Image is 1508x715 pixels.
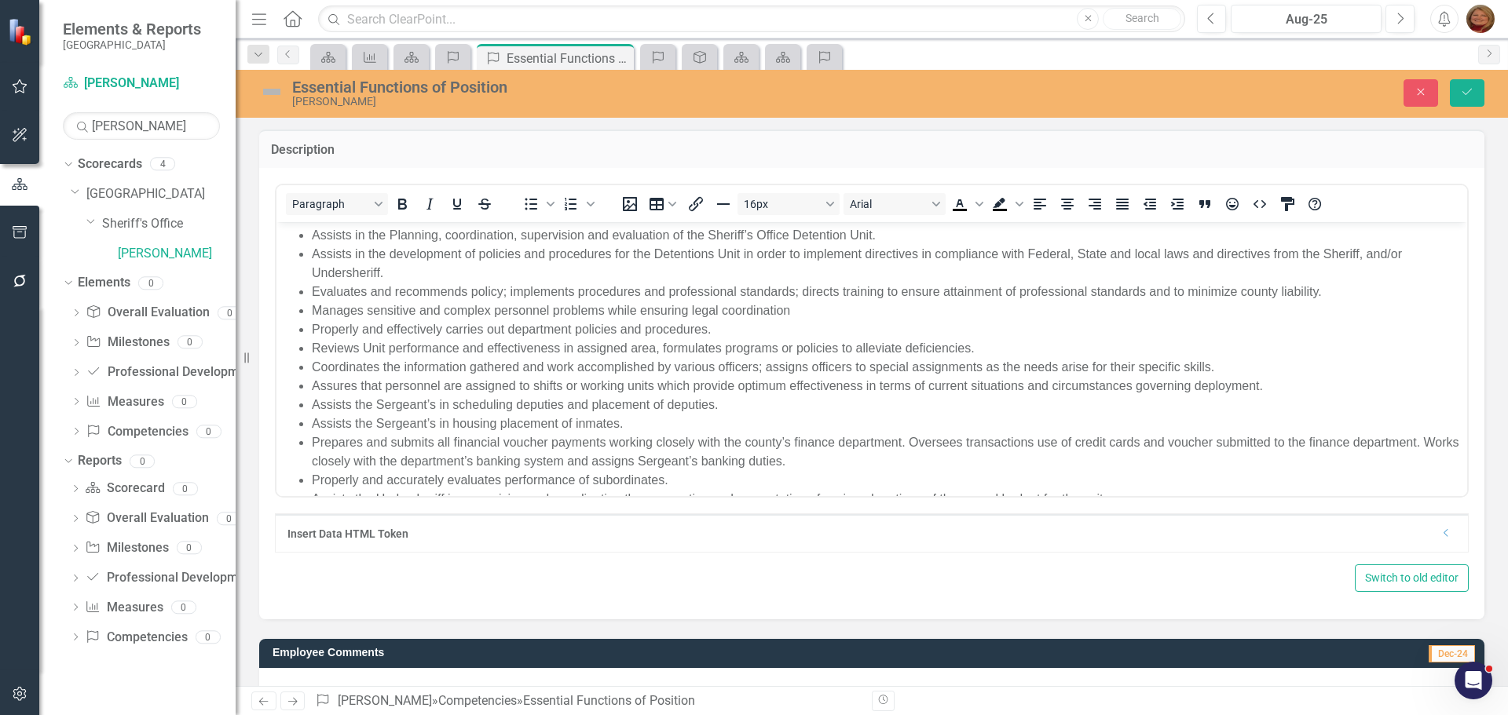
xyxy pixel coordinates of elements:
a: Milestones [86,334,169,352]
div: 0 [130,454,155,468]
img: ClearPoint Strategy [8,18,35,46]
a: [PERSON_NAME] [63,75,220,93]
button: Font size 16px [738,193,840,215]
iframe: Intercom live chat [1455,662,1492,699]
input: Search Below... [63,112,220,140]
a: Milestones [85,539,168,557]
button: Block Paragraph [286,193,388,215]
h3: Description [271,143,1473,157]
button: Insert image [617,193,643,215]
span: Elements & Reports [63,20,201,38]
button: Strikethrough [471,193,498,215]
button: Blockquote [1191,193,1218,215]
button: HTML Editor [1246,193,1273,215]
a: Scorecards [78,155,142,173]
a: Professional Development [86,363,256,381]
button: Horizontal line [710,193,737,215]
div: » » [315,692,860,710]
img: Not Defined [259,79,284,104]
button: Aug-25 [1231,5,1382,33]
button: Table [644,193,682,215]
div: 0 [218,306,243,319]
h3: Employee Comments [273,647,1115,658]
button: Italic [416,193,443,215]
div: Insert Data HTML Token [287,526,1433,542]
button: Bold [389,193,415,215]
div: 0 [173,482,198,495]
a: Overall Evaluation [86,304,209,322]
button: Emojis [1219,193,1246,215]
div: 0 [196,425,221,438]
div: 0 [196,630,221,644]
div: Essential Functions of Position [523,693,695,708]
div: Aug-25 [1236,10,1376,29]
div: Essential Functions of Position [507,49,630,68]
button: Search [1103,8,1181,30]
input: Search ClearPoint... [318,5,1185,33]
div: 0 [138,276,163,290]
div: 0 [177,542,202,555]
div: Bullet list [518,193,557,215]
button: Align right [1082,193,1108,215]
a: Professional Development [85,569,255,587]
a: Reports [78,452,122,470]
div: 0 [172,395,197,408]
div: Background color Black [986,193,1026,215]
a: Competencies [86,423,188,441]
div: Numbered list [558,193,597,215]
a: Competencies [85,629,187,647]
div: 0 [178,336,203,349]
span: Search [1126,12,1159,24]
a: Measures [85,599,163,617]
span: Dec-24 [1429,645,1475,662]
button: Help [1301,193,1328,215]
a: [PERSON_NAME] [118,245,236,263]
a: Sheriff's Office [102,215,236,233]
img: Katherine Haase [1466,5,1495,33]
div: 4 [150,158,175,171]
button: Align center [1054,193,1081,215]
button: Increase indent [1164,193,1191,215]
button: Font Arial [844,193,946,215]
a: Competencies [438,693,517,708]
a: Overall Evaluation [85,509,208,527]
span: Arial [850,198,927,210]
small: [GEOGRAPHIC_DATA] [63,38,201,51]
button: Justify [1109,193,1136,215]
div: [PERSON_NAME] [292,96,946,108]
button: CSS Editor [1274,193,1301,215]
button: Insert/edit link [683,193,709,215]
span: Paragraph [292,198,369,210]
li: Assists the Undersheriff in supervising and coordinating the preparation and presentation of assi... [35,268,1187,286]
a: Scorecard [85,480,164,498]
a: [PERSON_NAME] [338,693,432,708]
a: [GEOGRAPHIC_DATA] [86,185,236,203]
button: Underline [444,193,470,215]
iframe: Rich Text Area [276,222,1467,496]
div: Text color Black [946,193,986,215]
span: 16px [744,198,821,210]
div: 0 [171,600,196,614]
button: Decrease indent [1136,193,1163,215]
button: Align left [1027,193,1053,215]
a: Elements [78,274,130,292]
div: Essential Functions of Position [292,78,946,96]
a: Measures [86,393,163,411]
div: 0 [217,512,242,525]
button: Switch to old editor [1355,564,1469,592]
